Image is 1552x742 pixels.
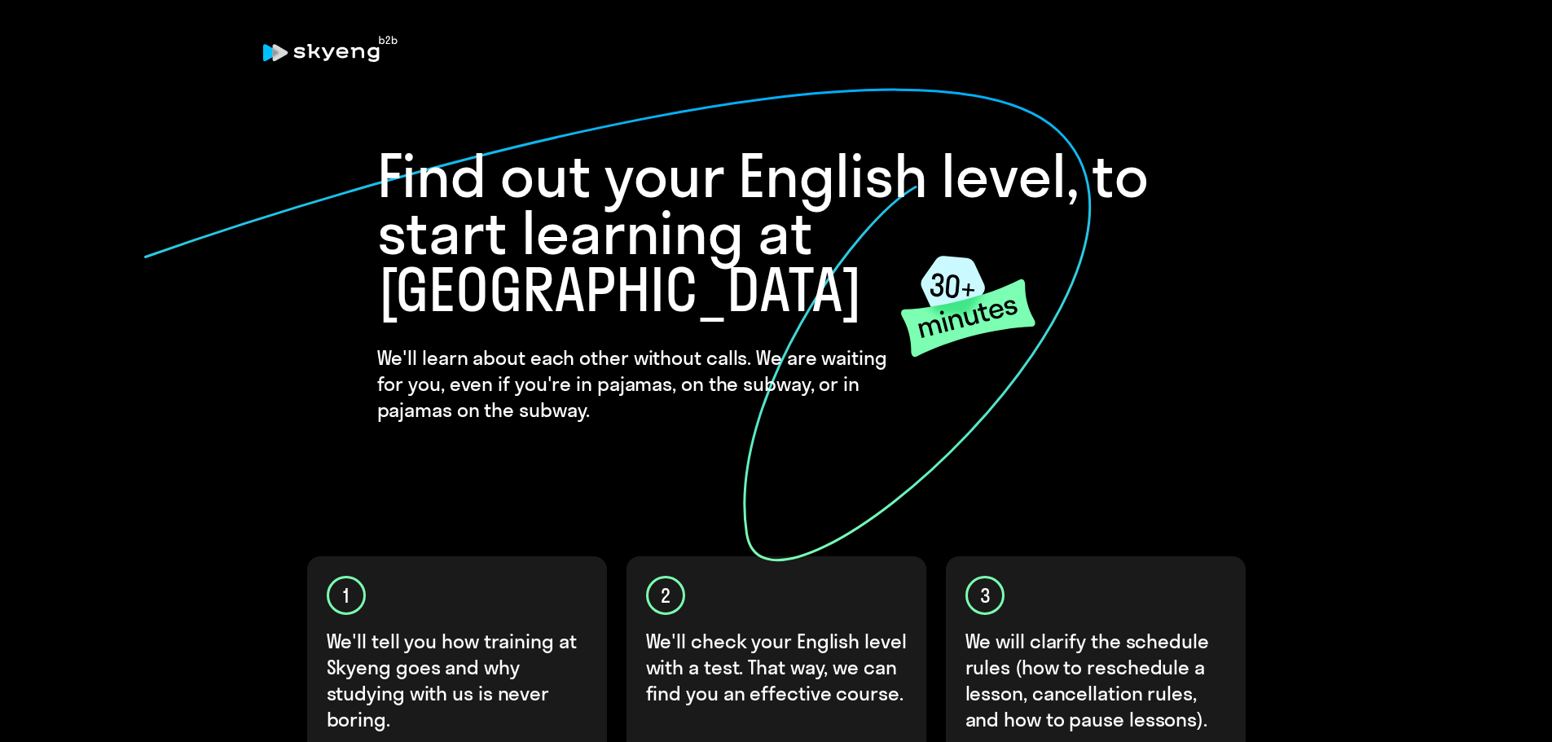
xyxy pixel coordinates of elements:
div: 2 [646,576,685,615]
div: 3 [965,576,1005,615]
p: We'll check your English level with a test. That way, we can find you an effective course. [646,628,908,706]
h4: We'll learn about each other without calls. We are waiting for you, even if you're in pajamas, on... [377,345,903,423]
p: We'll tell you how training at Skyeng goes and why studying with us is never boring. [327,628,589,732]
p: We will clarify the schedule rules (how to reschedule a lesson, cancellation rules, and how to pa... [965,628,1228,732]
div: 1 [327,576,366,615]
h1: Find out your English level, to start learning at [GEOGRAPHIC_DATA] [377,147,1176,318]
